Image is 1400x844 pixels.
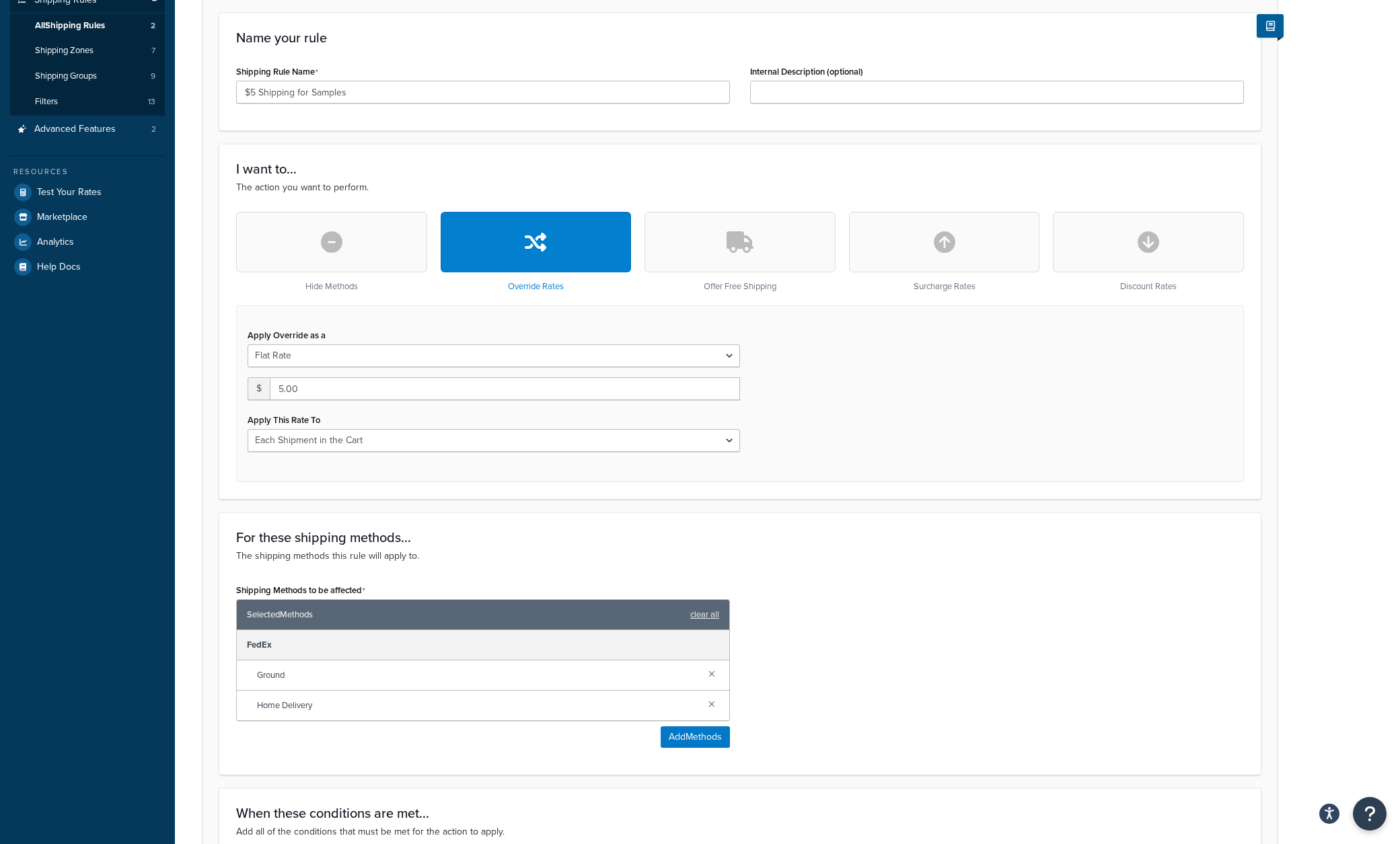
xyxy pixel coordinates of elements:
[35,71,97,82] span: Shipping Groups
[10,255,165,279] a: Help Docs
[36,78,47,89] img: tab_domain_overview_orange.svg
[441,212,632,292] div: Override Rates
[35,35,148,46] div: Domain: [DOMAIN_NAME]
[148,96,155,108] span: 13
[236,585,365,596] label: Shipping Methods to be affected
[151,20,155,32] span: 2
[10,117,165,142] a: Advanced Features2
[1053,212,1244,292] div: Discount Rates
[151,71,155,82] span: 9
[37,212,87,223] span: Marketplace
[10,38,165,63] li: Shipping Zones
[22,22,32,32] img: logo_orange.svg
[10,89,165,114] a: Filters13
[236,806,1244,820] h3: When these conditions are met...
[10,64,165,89] li: Shipping Groups
[35,96,58,108] span: Filters
[34,124,116,135] span: Advanced Features
[644,212,836,292] div: Offer Free Shipping
[849,212,1040,292] div: Surcharge Rates
[661,726,730,748] button: AddMethods
[10,166,165,178] div: Resources
[1257,14,1284,38] button: Show Help Docs
[35,45,94,56] span: Shipping Zones
[10,89,165,114] li: Filters
[149,79,227,88] div: Keywords by Traffic
[750,67,863,77] label: Internal Description (optional)
[10,230,165,254] a: Analytics
[10,13,165,38] a: AllShipping Rules2
[237,630,729,660] div: FedEx
[134,78,145,89] img: tab_keywords_by_traffic_grey.svg
[38,22,66,32] div: v 4.0.25
[37,187,102,198] span: Test Your Rates
[151,124,156,135] span: 2
[257,666,698,685] span: Ground
[236,67,318,77] label: Shipping Rule Name
[236,30,1244,45] h3: Name your rule
[151,45,155,56] span: 7
[10,38,165,63] a: Shipping Zones7
[236,212,427,292] div: Hide Methods
[248,415,320,425] label: Apply This Rate To
[247,605,684,624] span: Selected Methods
[236,161,1244,176] h3: I want to...
[22,35,32,46] img: website_grey.svg
[51,79,120,88] div: Domain Overview
[690,605,719,624] a: clear all
[10,117,165,142] li: Advanced Features
[10,64,165,89] a: Shipping Groups9
[248,330,326,340] label: Apply Override as a
[236,180,1244,195] p: The action you want to perform.
[37,237,74,248] span: Analytics
[236,530,1244,545] h3: For these shipping methods...
[1353,797,1387,831] button: Open Resource Center
[37,262,81,273] span: Help Docs
[257,696,698,715] span: Home Delivery
[236,824,1244,839] p: Add all of the conditions that must be met for the action to apply.
[35,20,105,32] span: All Shipping Rules
[248,377,270,400] span: $
[10,180,165,204] a: Test Your Rates
[10,205,165,229] a: Marketplace
[236,549,1244,564] p: The shipping methods this rule will apply to.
